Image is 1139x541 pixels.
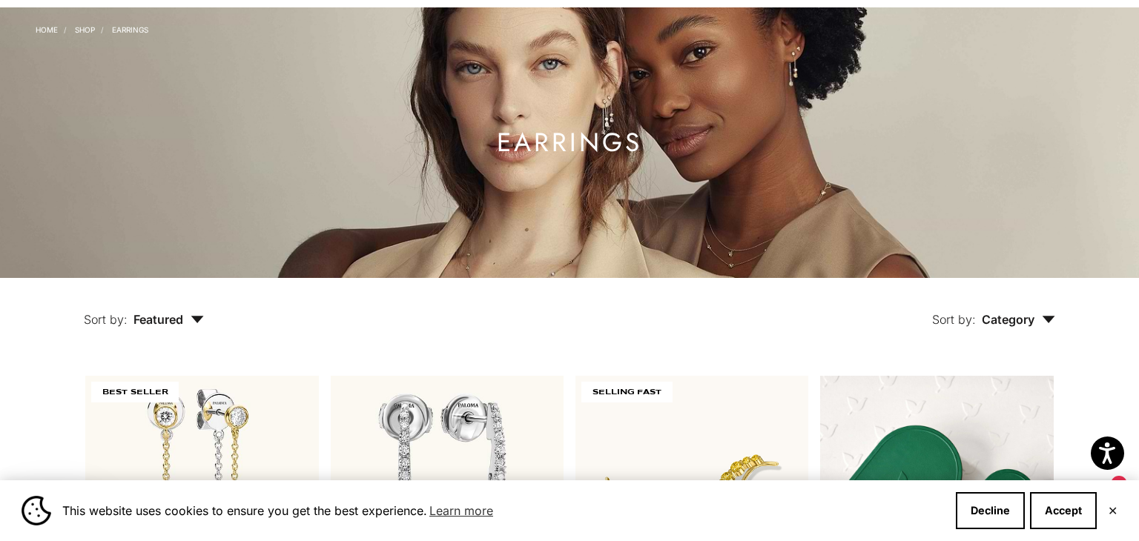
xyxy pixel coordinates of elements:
[898,278,1089,340] button: Sort by: Category
[62,499,944,522] span: This website uses cookies to ensure you get the best experience.
[581,382,673,402] span: SELLING FAST
[1108,506,1117,515] button: Close
[91,382,179,402] span: BEST SELLER
[133,312,204,327] span: Featured
[75,25,95,34] a: Shop
[982,312,1055,327] span: Category
[84,312,128,327] span: Sort by:
[932,312,976,327] span: Sort by:
[427,499,495,522] a: Learn more
[1030,492,1097,529] button: Accept
[497,133,642,152] h1: Earrings
[36,25,58,34] a: Home
[22,496,51,525] img: Cookie banner
[956,492,1025,529] button: Decline
[50,278,238,340] button: Sort by: Featured
[36,22,148,34] nav: Breadcrumb
[112,25,148,34] a: Earrings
